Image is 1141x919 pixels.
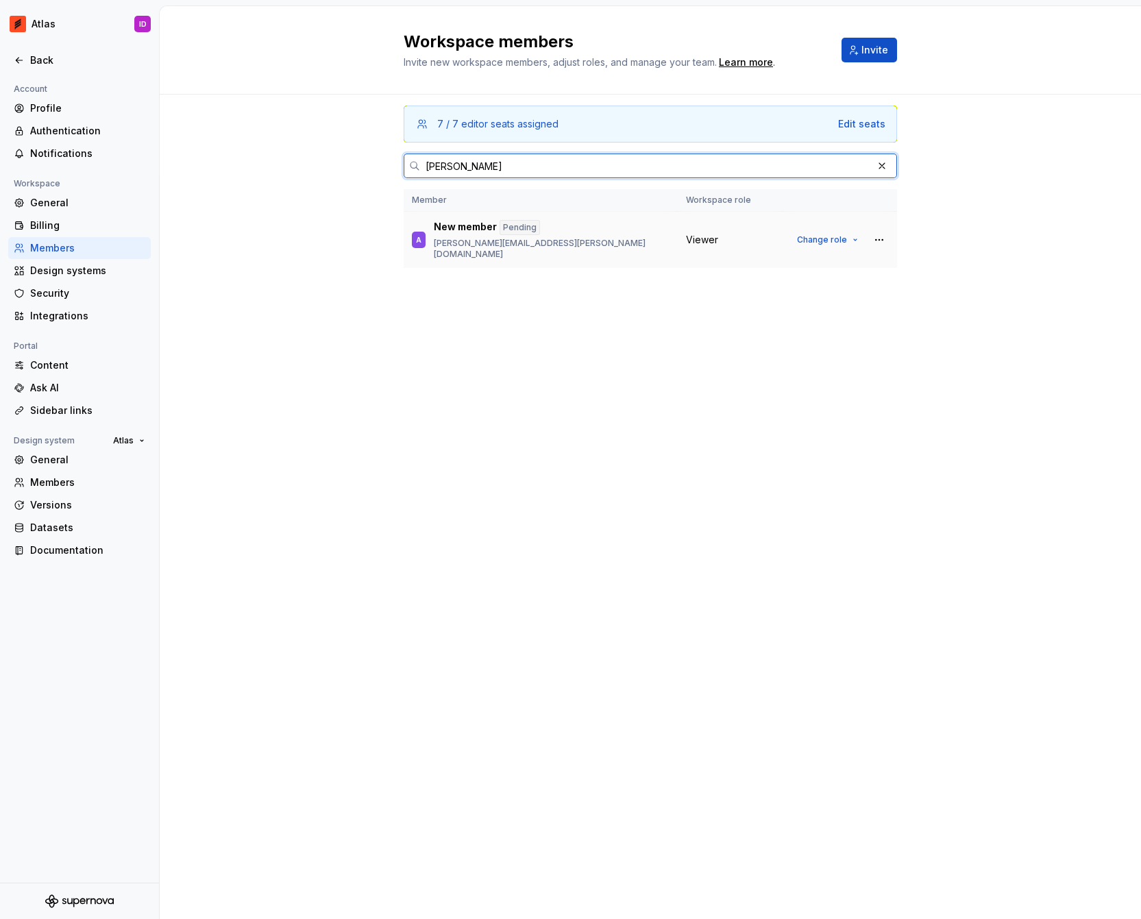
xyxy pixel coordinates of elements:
div: Documentation [30,543,145,557]
div: Pending [500,220,540,235]
div: Sidebar links [30,404,145,417]
span: Change role [797,234,847,245]
a: Notifications [8,143,151,164]
div: Design system [8,432,80,449]
div: General [30,453,145,467]
a: Billing [8,215,151,236]
th: Workspace role [678,189,783,212]
div: Authentication [30,124,145,138]
a: Back [8,49,151,71]
a: Datasets [8,517,151,539]
a: Versions [8,494,151,516]
a: Ask AI [8,377,151,399]
a: Content [8,354,151,376]
div: Atlas [32,17,56,31]
svg: Supernova Logo [45,894,114,908]
div: Portal [8,338,43,354]
span: Atlas [113,435,134,446]
div: 7 / 7 editor seats assigned [437,117,559,131]
a: Integrations [8,305,151,327]
input: Search in workspace members... [420,154,872,178]
a: Learn more [719,56,773,69]
a: Authentication [8,120,151,142]
a: Members [8,471,151,493]
img: 102f71e4-5f95-4b3f-aebe-9cae3cf15d45.png [10,16,26,32]
div: Content [30,358,145,372]
a: Sidebar links [8,400,151,421]
button: Edit seats [838,117,885,131]
span: . [717,58,775,68]
div: Datasets [30,521,145,535]
div: Security [30,286,145,300]
th: Member [404,189,678,212]
a: Design systems [8,260,151,282]
div: Ask AI [30,381,145,395]
div: ID [139,19,147,29]
div: Back [30,53,145,67]
button: Invite [842,38,897,62]
div: Members [30,241,145,255]
span: Invite [861,43,888,57]
span: Viewer [686,233,718,247]
span: Invite new workspace members, adjust roles, and manage your team. [404,56,717,68]
a: Documentation [8,539,151,561]
a: General [8,449,151,471]
div: A [416,233,421,247]
div: Design systems [30,264,145,278]
p: New member [434,220,497,235]
div: Workspace [8,175,66,192]
div: Integrations [30,309,145,323]
div: Account [8,81,53,97]
div: Profile [30,101,145,115]
div: Members [30,476,145,489]
a: Members [8,237,151,259]
button: Change role [791,230,864,249]
div: Billing [30,219,145,232]
a: Profile [8,97,151,119]
div: Notifications [30,147,145,160]
a: General [8,192,151,214]
button: AtlasID [3,9,156,39]
p: [PERSON_NAME][EMAIL_ADDRESS][PERSON_NAME][DOMAIN_NAME] [434,238,670,260]
div: Versions [30,498,145,512]
div: General [30,196,145,210]
h2: Workspace members [404,31,825,53]
a: Security [8,282,151,304]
